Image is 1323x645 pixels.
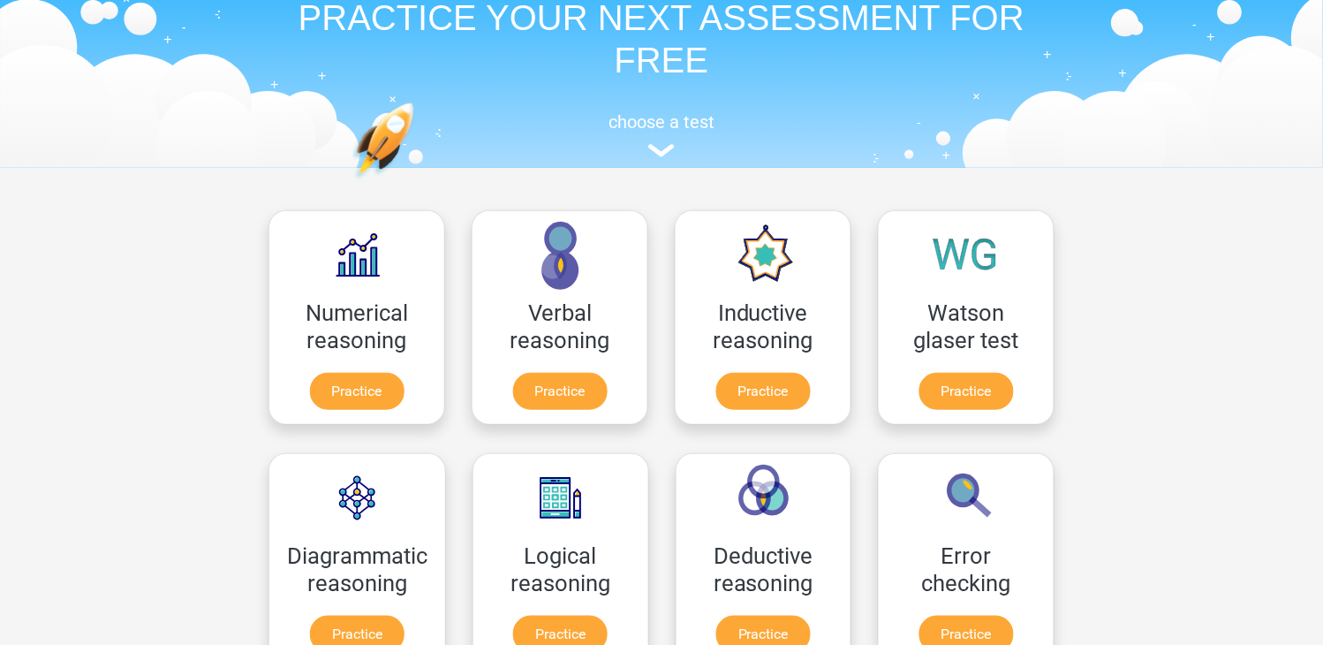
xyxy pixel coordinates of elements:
a: Practice [919,373,1014,410]
img: practice [352,102,482,262]
a: choose a test [255,111,1068,158]
a: Practice [716,373,811,410]
img: assessment [648,144,675,157]
a: Practice [513,373,608,410]
a: Practice [310,373,404,410]
h5: choose a test [255,111,1068,133]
